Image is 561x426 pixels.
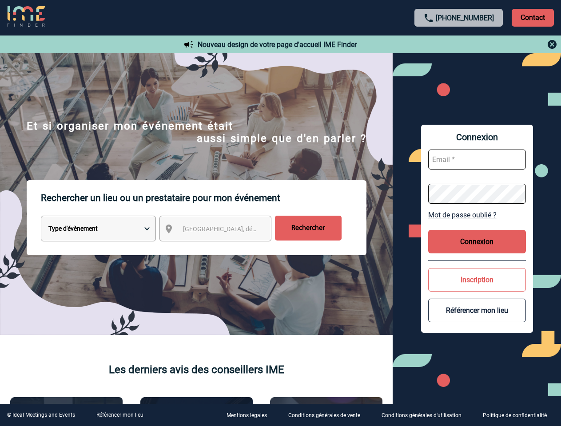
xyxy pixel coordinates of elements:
[483,413,547,419] p: Politique de confidentialité
[227,413,267,419] p: Mentions légales
[423,13,434,24] img: call-24-px.png
[512,9,554,27] p: Contact
[41,180,366,216] p: Rechercher un lieu ou un prestataire pour mon événement
[436,14,494,22] a: [PHONE_NUMBER]
[428,211,526,219] a: Mot de passe oublié ?
[183,225,306,233] span: [GEOGRAPHIC_DATA], département, région...
[275,216,342,241] input: Rechercher
[428,230,526,253] button: Connexion
[96,412,143,418] a: Référencer mon lieu
[476,411,561,419] a: Politique de confidentialité
[374,411,476,419] a: Conditions générales d'utilisation
[288,413,360,419] p: Conditions générales de vente
[281,411,374,419] a: Conditions générales de vente
[428,299,526,322] button: Référencer mon lieu
[219,411,281,419] a: Mentions légales
[428,132,526,142] span: Connexion
[382,413,462,419] p: Conditions générales d'utilisation
[7,412,75,418] div: © Ideal Meetings and Events
[428,150,526,170] input: Email *
[428,268,526,292] button: Inscription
